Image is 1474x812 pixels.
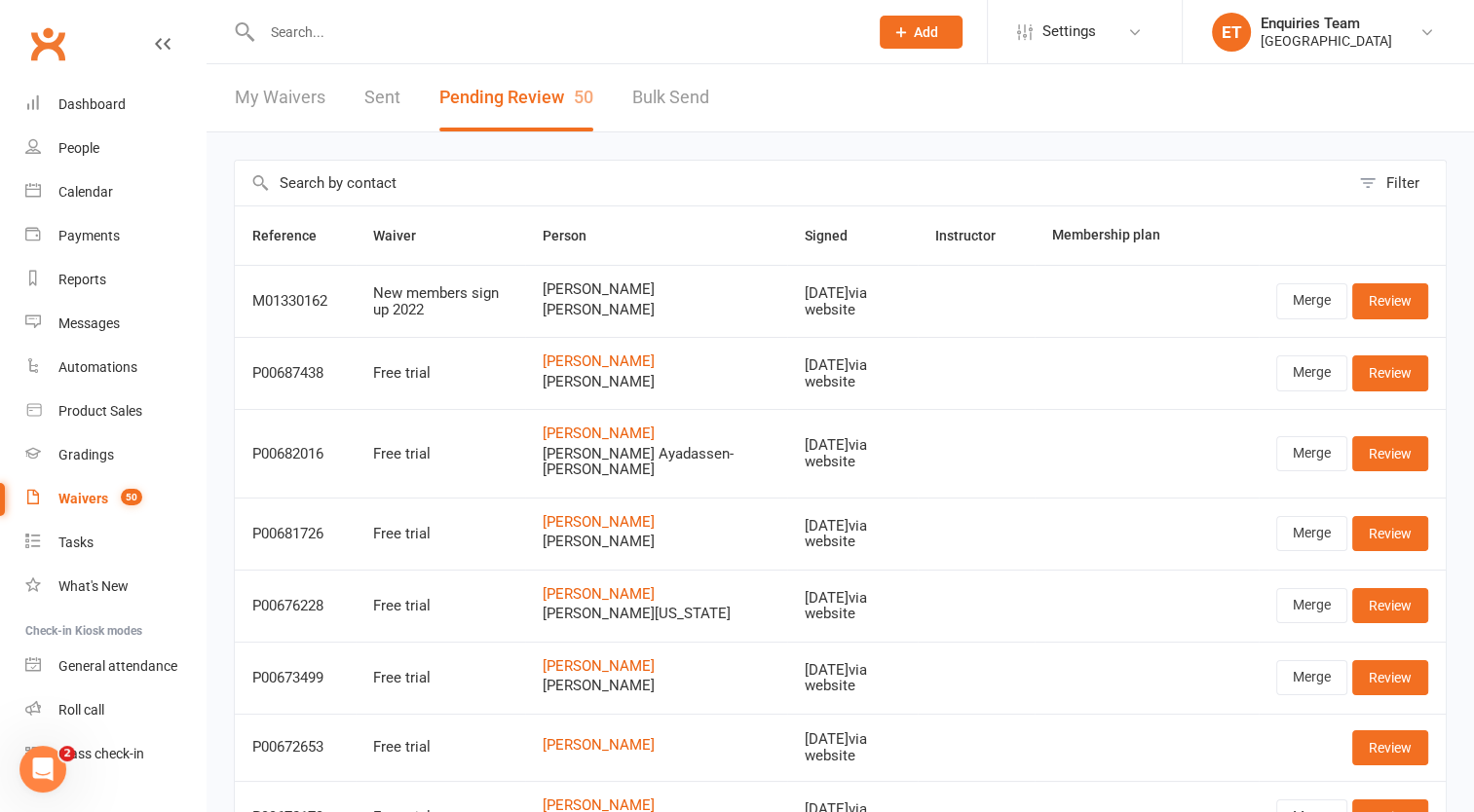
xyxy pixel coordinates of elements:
[1352,436,1428,471] a: Review
[1212,13,1251,52] div: ET
[1276,355,1347,390] a: Merge
[1352,660,1428,695] a: Review
[25,565,206,609] a: What's New
[1352,730,1428,765] a: Review
[235,64,325,131] a: My Waivers
[58,184,113,200] div: Calendar
[1349,161,1446,205] button: Filter
[543,658,770,675] a: [PERSON_NAME]
[1276,516,1347,551] a: Merge
[59,746,75,761] span: 2
[935,224,1017,247] button: Instructor
[543,425,770,442] a: [PERSON_NAME]
[543,446,770,478] span: [PERSON_NAME] Ayadassen-[PERSON_NAME]
[373,446,508,462] div: Free trial
[373,526,508,542] div: Free trial
[25,214,206,258] a: Payments
[23,19,72,68] a: Clubworx
[373,228,437,243] span: Waiver
[364,64,400,131] a: Sent
[58,359,137,375] div: Automations
[252,228,338,243] span: Reference
[805,662,901,694] div: [DATE] via website
[235,161,1349,205] input: Search by contact
[25,477,206,521] a: Waivers 50
[252,224,338,247] button: Reference
[19,746,66,793] iframe: Intercom live chat
[252,446,338,462] div: P00682016
[25,389,206,433] a: Product Sales
[805,590,901,622] div: [DATE] via website
[25,433,206,477] a: Gradings
[1276,588,1347,623] a: Merge
[25,346,206,389] a: Automations
[252,526,338,542] div: P00681726
[1352,283,1428,318] a: Review
[121,489,142,505] span: 50
[373,285,508,317] div: New members sign up 2022
[373,224,437,247] button: Waiver
[805,731,901,763] div: [DATE] via website
[1261,15,1392,32] div: Enquiries Team
[543,678,770,694] span: [PERSON_NAME]
[543,353,770,370] a: [PERSON_NAME]
[1276,436,1347,471] a: Merge
[252,598,338,614] div: P00676228
[543,586,770,603] a: [PERSON_NAME]
[543,224,608,247] button: Person
[373,739,508,756] div: Free trial
[543,302,770,318] span: [PERSON_NAME]
[1276,283,1347,318] a: Merge
[543,606,770,622] span: [PERSON_NAME][US_STATE]
[1276,660,1347,695] a: Merge
[58,447,114,462] div: Gradings
[58,535,94,550] div: Tasks
[58,272,106,287] div: Reports
[543,514,770,531] a: [PERSON_NAME]
[25,521,206,565] a: Tasks
[373,670,508,686] div: Free trial
[1042,10,1096,54] span: Settings
[1352,516,1428,551] a: Review
[252,739,338,756] div: P00672653
[543,737,770,754] a: [PERSON_NAME]
[58,140,99,156] div: People
[1386,171,1419,195] div: Filter
[252,365,338,382] div: P00687438
[58,96,126,112] div: Dashboard
[25,688,206,732] a: Roll call
[25,302,206,346] a: Messages
[58,403,142,419] div: Product Sales
[25,170,206,214] a: Calendar
[58,315,120,331] div: Messages
[1352,588,1428,623] a: Review
[58,658,177,674] div: General attendance
[1261,32,1392,50] div: [GEOGRAPHIC_DATA]
[805,437,901,469] div: [DATE] via website
[58,228,120,243] div: Payments
[58,702,104,718] div: Roll call
[935,228,1017,243] span: Instructor
[805,285,901,317] div: [DATE] via website
[58,491,108,506] div: Waivers
[1352,355,1428,390] a: Review
[805,518,901,550] div: [DATE] via website
[25,83,206,127] a: Dashboard
[256,18,854,46] input: Search...
[439,64,593,131] button: Pending Review50
[1035,206,1259,265] th: Membership plan
[880,16,963,49] button: Add
[58,578,129,594] div: What's New
[805,357,901,389] div: [DATE] via website
[25,732,206,776] a: Class kiosk mode
[58,746,144,761] div: Class check-in
[543,281,770,298] span: [PERSON_NAME]
[543,374,770,390] span: [PERSON_NAME]
[25,645,206,688] a: General attendance kiosk mode
[543,228,608,243] span: Person
[252,670,338,686] div: P00673499
[252,293,338,310] div: M01330162
[25,258,206,302] a: Reports
[543,534,770,550] span: [PERSON_NAME]
[373,365,508,382] div: Free trial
